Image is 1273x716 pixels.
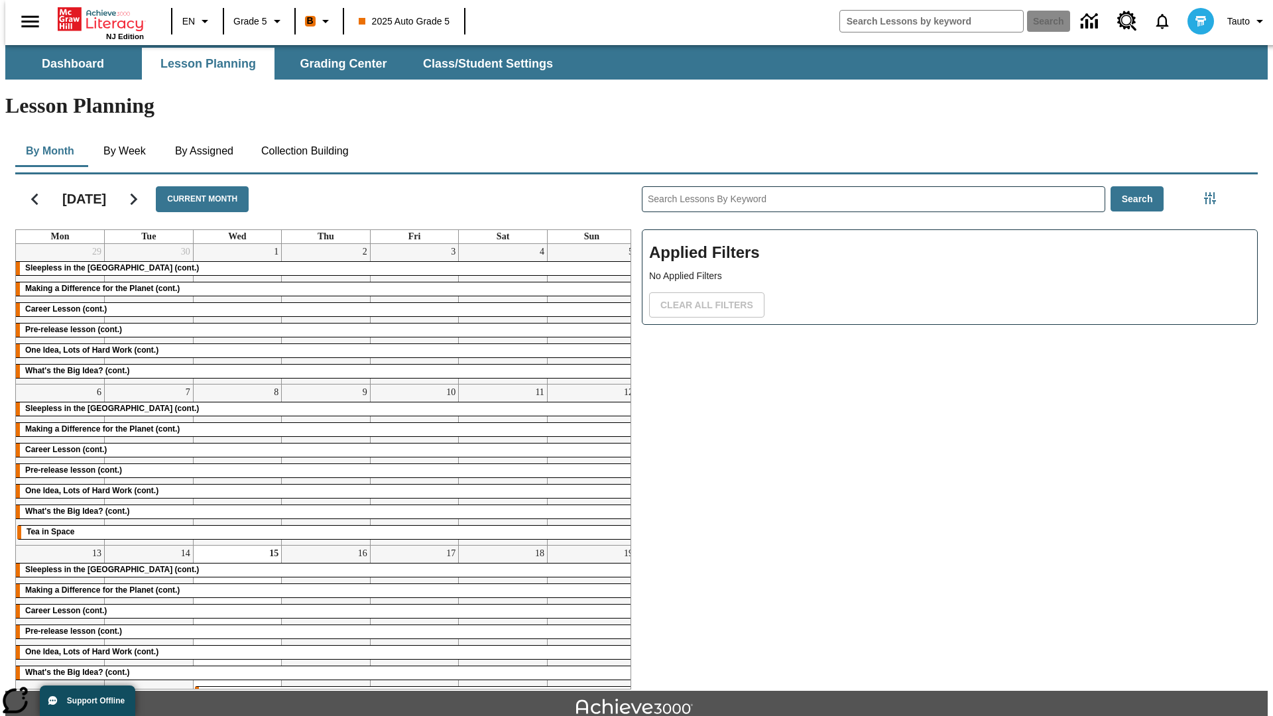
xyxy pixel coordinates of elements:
td: October 5, 2025 [547,244,636,385]
span: Cars of the Future? (cont.) [204,688,304,697]
button: Lesson Planning [142,48,274,80]
span: Sleepless in the Animal Kingdom (cont.) [25,565,199,574]
div: Sleepless in the Animal Kingdom (cont.) [16,262,636,275]
button: By Assigned [164,135,244,167]
div: One Idea, Lots of Hard Work (cont.) [16,485,636,498]
span: Grade 5 [233,15,267,29]
span: Lesson Planning [160,56,256,72]
span: What's the Big Idea? (cont.) [25,668,130,677]
td: October 10, 2025 [370,384,459,545]
td: October 3, 2025 [370,244,459,385]
span: Career Lesson (cont.) [25,304,107,314]
button: Previous [18,182,52,216]
button: Grade: Grade 5, Select a grade [228,9,290,33]
input: search field [840,11,1023,32]
a: October 16, 2025 [355,546,370,562]
span: Pre-release lesson (cont.) [25,465,122,475]
a: Saturday [494,230,512,243]
input: Search Lessons By Keyword [642,187,1105,211]
button: Support Offline [40,686,135,716]
button: By Week [91,135,158,167]
div: Sleepless in the Animal Kingdom (cont.) [16,564,636,577]
div: SubNavbar [5,48,565,80]
a: October 7, 2025 [183,385,193,400]
span: Making a Difference for the Planet (cont.) [25,585,180,595]
span: Support Offline [67,696,125,705]
a: Friday [406,230,424,243]
span: Pre-release lesson (cont.) [25,626,122,636]
a: October 12, 2025 [621,385,636,400]
td: September 29, 2025 [16,244,105,385]
div: Home [58,5,144,40]
button: Select a new avatar [1180,4,1222,38]
a: October 18, 2025 [532,546,547,562]
a: October 11, 2025 [532,385,546,400]
button: Dashboard [7,48,139,80]
button: Boost Class color is orange. Change class color [300,9,339,33]
div: Making a Difference for the Planet (cont.) [16,282,636,296]
div: Applied Filters [642,229,1258,325]
img: avatar image [1187,8,1214,34]
span: EN [182,15,195,29]
div: Pre-release lesson (cont.) [16,625,636,638]
div: Tea in Space [17,526,635,539]
div: Pre-release lesson (cont.) [16,324,636,337]
button: Open side menu [11,2,50,41]
span: One Idea, Lots of Hard Work (cont.) [25,647,158,656]
a: October 5, 2025 [626,244,636,260]
span: Making a Difference for the Planet (cont.) [25,424,180,434]
a: Tuesday [139,230,158,243]
button: Search [1111,186,1164,212]
button: Grading Center [277,48,410,80]
div: Career Lesson (cont.) [16,444,636,457]
button: Filters Side menu [1197,185,1223,211]
span: NJ Edition [106,32,144,40]
td: October 7, 2025 [105,384,194,545]
span: Tea in Space [27,527,74,536]
a: October 8, 2025 [271,385,281,400]
span: Career Lesson (cont.) [25,606,107,615]
div: What's the Big Idea? (cont.) [16,365,636,378]
span: What's the Big Idea? (cont.) [25,366,130,375]
a: Thursday [315,230,337,243]
a: Data Center [1073,3,1109,40]
a: Resource Center, Will open in new tab [1109,3,1145,39]
span: One Idea, Lots of Hard Work (cont.) [25,486,158,495]
h1: Lesson Planning [5,93,1268,118]
div: One Idea, Lots of Hard Work (cont.) [16,646,636,659]
button: Class/Student Settings [412,48,564,80]
div: Cars of the Future? (cont.) [195,687,636,700]
div: Career Lesson (cont.) [16,303,636,316]
div: Sleepless in the Animal Kingdom (cont.) [16,402,636,416]
a: October 2, 2025 [360,244,370,260]
span: Sleepless in the Animal Kingdom (cont.) [25,404,199,413]
a: October 4, 2025 [537,244,547,260]
button: Language: EN, Select a language [176,9,219,33]
a: September 30, 2025 [178,244,193,260]
a: October 3, 2025 [448,244,458,260]
span: B [307,13,314,29]
a: Sunday [581,230,602,243]
td: October 8, 2025 [193,384,282,545]
h2: [DATE] [62,191,106,207]
a: October 13, 2025 [90,546,104,562]
td: October 11, 2025 [459,384,548,545]
span: Grading Center [300,56,387,72]
span: Sleepless in the Animal Kingdom (cont.) [25,263,199,272]
button: Next [117,182,151,216]
td: September 30, 2025 [105,244,194,385]
td: October 4, 2025 [459,244,548,385]
div: Calendar [5,169,631,689]
span: What's the Big Idea? (cont.) [25,507,130,516]
div: What's the Big Idea? (cont.) [16,505,636,518]
td: October 12, 2025 [547,384,636,545]
a: Wednesday [225,230,249,243]
div: SubNavbar [5,45,1268,80]
a: Monday [48,230,72,243]
span: One Idea, Lots of Hard Work (cont.) [25,345,158,355]
div: What's the Big Idea? (cont.) [16,666,636,680]
a: October 19, 2025 [621,546,636,562]
a: October 9, 2025 [360,385,370,400]
span: Pre-release lesson (cont.) [25,325,122,334]
div: Search [631,169,1258,689]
